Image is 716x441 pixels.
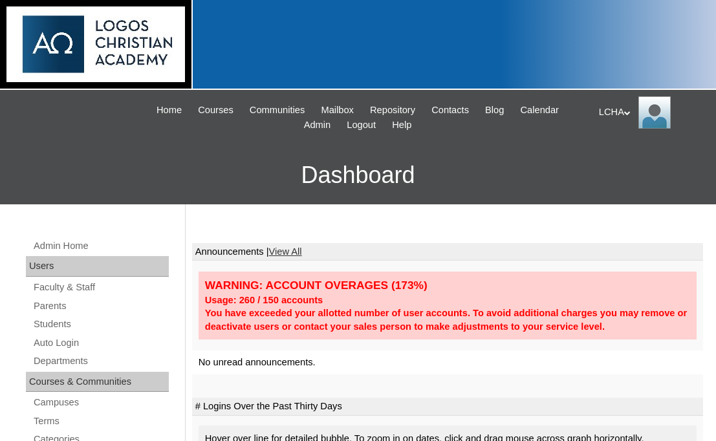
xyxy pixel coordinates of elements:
span: Mailbox [321,103,354,118]
span: Calendar [521,103,559,118]
a: Faculty & Staff [32,279,169,296]
img: logo-white.png [6,6,185,82]
img: LCHA Admin [638,96,671,129]
strong: Usage: 260 / 150 accounts [205,295,323,305]
a: Home [150,103,188,118]
a: Auto Login [32,335,169,351]
a: Repository [363,103,422,118]
a: Mailbox [314,103,360,118]
span: Blog [485,103,504,118]
a: Contacts [425,103,475,118]
a: Parents [32,298,169,314]
a: Admin [298,118,338,133]
a: Admin Home [32,238,169,254]
a: Students [32,316,169,332]
span: Help [392,118,411,133]
a: Blog [479,103,510,118]
h3: Dashboard [6,146,710,204]
td: No unread announcements. [192,350,703,374]
td: Announcements | [192,243,703,261]
a: Help [385,118,418,133]
span: Courses [198,103,233,118]
span: Communities [250,103,305,118]
div: WARNING: ACCOUNT OVERAGES (173%) [205,278,690,293]
span: Home [157,103,182,118]
a: View All [269,246,302,257]
div: LCHA [599,96,703,129]
div: You have exceeded your allotted number of user accounts. To avoid additional charges you may remo... [205,307,690,333]
a: Courses [191,103,240,118]
span: Logout [347,118,376,133]
span: Contacts [431,103,469,118]
a: Communities [243,103,312,118]
a: Campuses [32,394,169,411]
div: Courses & Communities [26,372,169,393]
a: Terms [32,413,169,429]
div: Users [26,256,169,277]
a: Calendar [514,103,565,118]
a: Departments [32,353,169,369]
td: # Logins Over the Past Thirty Days [192,398,703,416]
span: Repository [370,103,415,118]
span: Admin [304,118,331,133]
a: Logout [340,118,382,133]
